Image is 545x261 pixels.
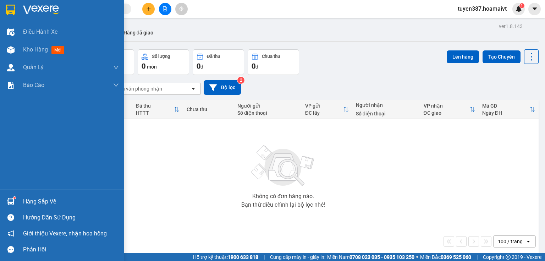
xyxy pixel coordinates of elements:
[193,253,258,261] span: Hỗ trợ kỹ thuật:
[241,202,325,208] div: Bạn thử điều chỉnh lại bộ lọc nhé!
[521,3,523,8] span: 1
[23,244,119,255] div: Phản hồi
[416,256,418,259] span: ⚪️
[264,253,265,261] span: |
[498,238,523,245] div: 100 / trang
[146,6,151,11] span: plus
[200,64,203,70] span: đ
[138,49,189,75] button: Số lượng0món
[516,6,522,12] img: icon-new-feature
[23,212,119,223] div: Hướng dẫn sử dụng
[23,229,107,238] span: Giới thiệu Vexere, nhận hoa hồng
[237,110,298,116] div: Số điện thoại
[147,64,157,70] span: món
[23,81,44,89] span: Báo cáo
[262,54,280,59] div: Chưa thu
[193,49,244,75] button: Đã thu0đ
[179,6,184,11] span: aim
[327,253,414,261] span: Miền Nam
[51,46,64,54] span: mới
[152,54,170,59] div: Số lượng
[136,110,174,116] div: HTTT
[420,253,471,261] span: Miền Bắc
[499,22,523,30] div: ver 1.8.143
[302,100,352,119] th: Toggle SortBy
[482,103,529,109] div: Mã GD
[483,50,521,63] button: Tạo Chuyến
[519,3,524,8] sup: 1
[447,50,479,63] button: Lên hàng
[237,103,298,109] div: Người gửi
[113,82,119,88] span: down
[7,64,15,71] img: warehouse-icon
[305,103,343,109] div: VP gửi
[132,100,183,119] th: Toggle SortBy
[424,103,469,109] div: VP nhận
[142,62,145,70] span: 0
[248,141,319,191] img: svg+xml;base64,PHN2ZyBjbGFzcz0ibGlzdC1wbHVnX19zdmciIHhtbG5zPSJodHRwOi8vd3d3LnczLm9yZy8yMDAwL3N2Zy...
[113,65,119,70] span: down
[159,3,171,15] button: file-add
[237,77,244,84] sup: 2
[349,254,414,260] strong: 0708 023 035 - 0935 103 250
[197,62,200,70] span: 0
[477,253,478,261] span: |
[7,28,15,36] img: warehouse-icon
[424,110,469,116] div: ĐC giao
[23,63,44,72] span: Quản Lý
[207,54,220,59] div: Đã thu
[187,107,230,112] div: Chưa thu
[204,80,241,95] button: Bộ lọc
[191,86,196,92] svg: open
[420,100,479,119] th: Toggle SortBy
[175,3,188,15] button: aim
[255,64,258,70] span: đ
[6,5,15,15] img: logo-vxr
[252,194,314,199] div: Không có đơn hàng nào.
[305,110,343,116] div: ĐC lấy
[23,196,119,207] div: Hàng sắp về
[479,100,539,119] th: Toggle SortBy
[532,6,538,12] span: caret-down
[136,103,174,109] div: Đã thu
[356,111,417,116] div: Số điện thoại
[7,230,14,237] span: notification
[248,49,299,75] button: Chưa thu0đ
[23,27,57,36] span: Điều hành xe
[506,255,511,260] span: copyright
[452,4,512,13] span: tuyen387.hoamaivt
[142,3,155,15] button: plus
[7,198,15,205] img: warehouse-icon
[270,253,325,261] span: Cung cấp máy in - giấy in:
[228,254,258,260] strong: 1900 633 818
[118,24,159,41] button: Hàng đã giao
[113,85,162,92] div: Chọn văn phòng nhận
[441,254,471,260] strong: 0369 525 060
[7,246,14,253] span: message
[252,62,255,70] span: 0
[482,110,529,116] div: Ngày ĐH
[163,6,167,11] span: file-add
[13,197,16,199] sup: 1
[528,3,541,15] button: caret-down
[356,102,417,108] div: Người nhận
[7,82,15,89] img: solution-icon
[7,46,15,54] img: warehouse-icon
[7,214,14,221] span: question-circle
[23,46,48,53] span: Kho hàng
[525,239,531,244] svg: open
